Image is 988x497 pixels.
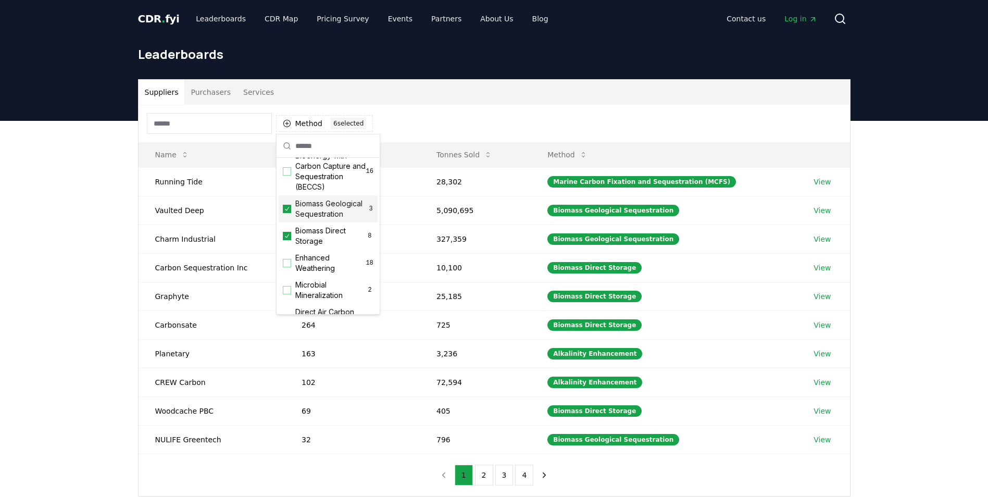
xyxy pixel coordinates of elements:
td: 405 [420,396,531,425]
span: CDR fyi [138,13,180,25]
a: View [814,349,831,359]
a: View [814,377,831,388]
span: . [161,13,165,25]
td: Carbon Sequestration Inc [139,253,285,282]
td: 69 [285,396,420,425]
button: Tonnes Sold [428,144,501,165]
button: Purchasers [184,80,237,105]
div: Alkalinity Enhancement [547,377,642,388]
td: NULIFE Greentech [139,425,285,454]
td: Vaulted Deep [139,196,285,225]
button: Name [147,144,197,165]
button: next page [535,465,553,486]
a: View [814,177,831,187]
div: Biomass Direct Storage [547,291,642,302]
td: 25,185 [420,282,531,310]
a: CDR.fyi [138,11,180,26]
button: Method6selected [276,115,373,132]
span: 2 [366,286,373,294]
span: Bioenergy with Carbon Capture and Sequestration (BECCS) [295,151,366,192]
td: 796 [420,425,531,454]
nav: Main [187,9,556,28]
span: Direct Air Carbon Capture and Sequestration (DACCS) [295,307,366,349]
td: Woodcache PBC [139,396,285,425]
a: View [814,406,831,416]
span: 3 [368,205,373,213]
div: Biomass Direct Storage [547,262,642,274]
a: Contact us [718,9,774,28]
a: Partners [423,9,470,28]
td: 102 [285,368,420,396]
button: 3 [495,465,514,486]
div: Biomass Geological Sequestration [547,233,679,245]
td: Graphyte [139,282,285,310]
td: 264 [285,310,420,339]
span: Log in [784,14,817,24]
a: View [814,234,831,244]
button: 2 [475,465,493,486]
div: Alkalinity Enhancement [547,348,642,359]
nav: Main [718,9,825,28]
div: Biomass Geological Sequestration [547,205,679,216]
button: 1 [455,465,473,486]
a: About Us [472,9,521,28]
span: 18 [366,259,373,267]
div: Biomass Direct Storage [547,405,642,417]
a: Events [380,9,421,28]
span: Microbial Mineralization [295,280,366,301]
span: Biomass Geological Sequestration [295,198,368,219]
a: Leaderboards [187,9,254,28]
td: 327,359 [420,225,531,253]
span: 16 [366,167,373,176]
a: View [814,434,831,445]
a: View [814,291,831,302]
td: 28,302 [420,167,531,196]
button: 4 [515,465,533,486]
div: Biomass Geological Sequestration [547,434,679,445]
a: CDR Map [256,9,306,28]
a: Log in [776,9,825,28]
td: CREW Carbon [139,368,285,396]
button: Services [237,80,280,105]
a: Pricing Survey [308,9,377,28]
td: Carbonsate [139,310,285,339]
td: 72,594 [420,368,531,396]
a: View [814,263,831,273]
td: 163 [285,339,420,368]
button: Suppliers [139,80,185,105]
span: 8 [366,232,373,240]
td: Planetary [139,339,285,368]
a: View [814,205,831,216]
h1: Leaderboards [138,46,851,63]
td: Charm Industrial [139,225,285,253]
span: Enhanced Weathering [295,253,366,274]
div: Biomass Direct Storage [547,319,642,331]
a: View [814,320,831,330]
td: 5,090,695 [420,196,531,225]
div: 6 selected [331,118,366,129]
td: Running Tide [139,167,285,196]
button: Method [539,144,596,165]
td: 10,100 [420,253,531,282]
a: Blog [524,9,557,28]
td: 3,236 [420,339,531,368]
div: Marine Carbon Fixation and Sequestration (MCFS) [547,176,736,188]
td: 32 [285,425,420,454]
td: 725 [420,310,531,339]
span: Biomass Direct Storage [295,226,366,246]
